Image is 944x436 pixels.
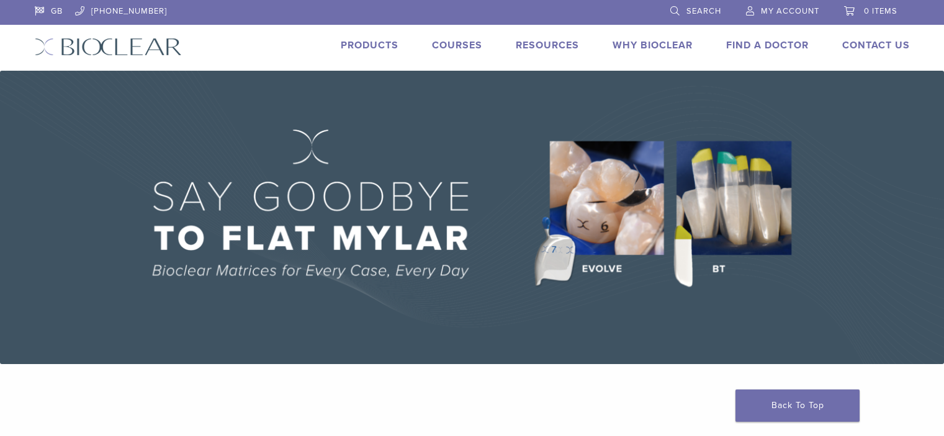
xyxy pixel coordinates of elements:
a: Find A Doctor [726,39,809,51]
a: Products [341,39,398,51]
a: Back To Top [735,389,860,422]
span: Search [686,6,721,16]
span: 0 items [864,6,897,16]
a: Why Bioclear [613,39,693,51]
img: Bioclear [35,38,182,56]
a: Resources [516,39,579,51]
a: Courses [432,39,482,51]
span: My Account [761,6,819,16]
a: Contact Us [842,39,910,51]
